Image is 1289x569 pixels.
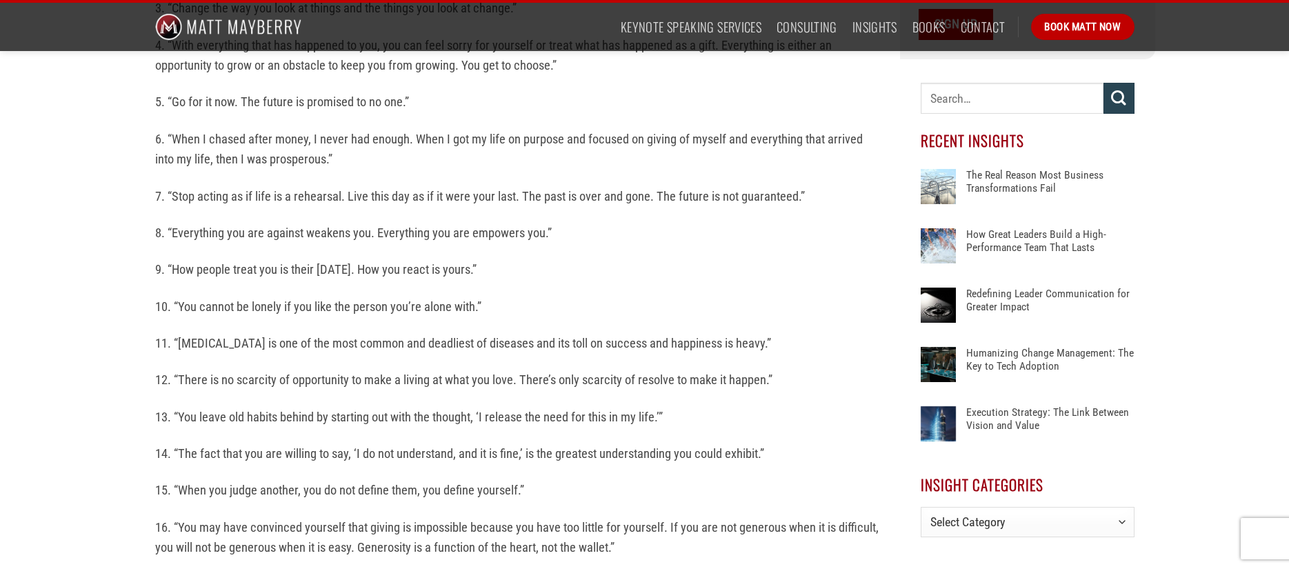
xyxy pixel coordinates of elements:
[921,130,1025,151] span: Recent Insights
[777,14,837,39] a: Consulting
[155,297,879,317] p: 10. “You cannot be lonely if you like the person you’re alone with.”
[155,370,879,390] p: 12. “There is no scarcity of opportunity to make a living at what you love. There’s only scarcity...
[961,14,1006,39] a: Contact
[966,228,1134,270] a: How Great Leaders Build a High-Performance Team That Lasts
[966,288,1134,329] a: Redefining Leader Communication for Greater Impact
[155,517,879,558] p: 16. “You may have convinced yourself that giving is impossible because you have too little for yo...
[155,3,302,51] img: Matt Mayberry
[155,186,879,206] p: 7. “Stop acting as if life is a rehearsal. Live this day as if it were your last. The past is ove...
[852,14,897,39] a: Insights
[155,407,879,427] p: 13. “You leave old habits behind by starting out with the thought, ‘I release the need for this i...
[921,83,1103,114] input: Search…
[155,480,879,500] p: 15. “When you judge another, you do not define them, you define yourself.”
[155,443,879,463] p: 14. “The fact that you are willing to say, ‘I do not understand, and it is fine,’ is the greatest...
[1044,19,1121,35] span: Book Matt Now
[912,14,946,39] a: Books
[966,406,1134,448] a: Execution Strategy: The Link Between Vision and Value
[621,14,761,39] a: Keynote Speaking Services
[155,129,879,170] p: 6. “When I chased after money, I never had enough. When I got my life on purpose and focused on g...
[155,35,879,76] p: 4. “With everything that has happened to you, you can feel sorry for yourself or treat what has h...
[1031,14,1134,40] a: Book Matt Now
[966,347,1134,388] a: Humanizing Change Management: The Key to Tech Adoption
[155,92,879,112] p: 5. “Go for it now. The future is promised to no one.”
[155,259,879,279] p: 9. “How people treat you is their [DATE]. How you react is yours.”
[155,223,879,243] p: 8. “Everything you are against weakens you. Everything you are empowers you.”
[921,474,1044,495] span: Insight Categories
[966,169,1134,210] a: The Real Reason Most Business Transformations Fail
[1103,83,1135,114] button: Submit
[155,333,879,353] p: 11. “[MEDICAL_DATA] is one of the most common and deadliest of diseases and its toll on success a...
